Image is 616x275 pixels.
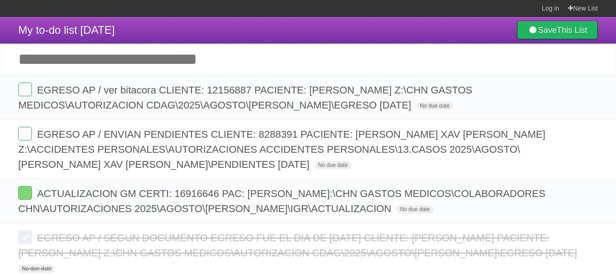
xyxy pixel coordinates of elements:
label: Done [18,127,32,140]
span: EGRESO AP / ENVIAN PENDIENTES CLIENTE: 8288391 PACIENTE: [PERSON_NAME] XAV [PERSON_NAME] Z:\ACCID... [18,129,545,170]
span: EGRESO AP / SEGUN DOCUMENTO EGRESO FUE EL DIA DE [DATE] CLIENTE: [PERSON_NAME] PACIENTE: [PERSON_... [18,232,580,259]
span: No due date [315,161,352,169]
span: No due date [416,102,453,110]
b: This List [557,26,587,35]
label: Done [18,83,32,96]
span: My to-do list [DATE] [18,24,115,36]
a: SaveThis List [517,21,598,39]
label: Done [18,230,32,244]
span: EGRESO AP / ver bitacora CLIENTE: 12156887 PACIENTE: [PERSON_NAME] Z:\CHN GASTOS MEDICOS\AUTORIZA... [18,84,472,111]
label: Done [18,186,32,200]
span: No due date [396,205,433,213]
span: ACTUALIZACION GM CERTI: 16916646 PAC: [PERSON_NAME]:\CHN GASTOS MEDICOS\COLABORADORES CHN\AUTORIZ... [18,188,545,214]
span: No due date [18,265,55,273]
